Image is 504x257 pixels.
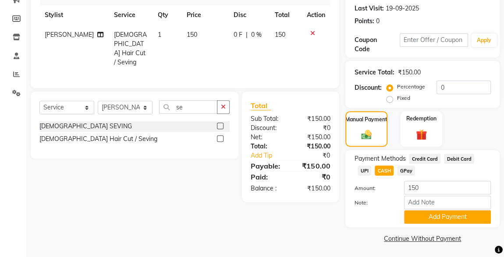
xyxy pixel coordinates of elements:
[354,83,381,92] div: Discount:
[397,165,415,176] span: GPay
[301,5,330,25] th: Action
[354,17,374,26] div: Points:
[291,184,337,193] div: ₹150.00
[244,172,291,182] div: Paid:
[244,142,291,151] div: Total:
[397,94,410,102] label: Fixed
[244,161,291,171] div: Payable:
[244,151,298,160] a: Add Tip
[114,31,147,66] span: [DEMOGRAPHIC_DATA] Hair Cut / Seving
[158,31,161,39] span: 1
[444,154,474,164] span: Debit Card
[358,129,375,141] img: _cash.svg
[153,5,181,25] th: Qty
[358,165,371,176] span: UPI
[244,184,291,193] div: Balance :
[39,134,157,144] div: [DEMOGRAPHIC_DATA] Hair Cut / Seving
[398,68,420,77] div: ₹150.00
[270,5,302,25] th: Total
[109,5,153,25] th: Service
[291,172,337,182] div: ₹0
[39,122,132,131] div: [DEMOGRAPHIC_DATA] SEVING
[376,17,379,26] div: 0
[244,123,291,133] div: Discount:
[404,196,491,209] input: Add Note
[251,101,271,110] span: Total
[348,199,398,207] label: Note:
[397,83,425,91] label: Percentage
[472,34,497,47] button: Apply
[354,68,394,77] div: Service Total:
[385,4,419,13] div: 19-09-2025
[39,5,109,25] th: Stylist
[400,33,468,47] input: Enter Offer / Coupon Code
[181,5,228,25] th: Price
[345,116,387,123] label: Manual Payment
[45,31,94,39] span: [PERSON_NAME]
[404,210,491,224] button: Add Payment
[404,181,491,194] input: Amount
[409,154,440,164] span: Credit Card
[246,30,248,39] span: |
[291,142,337,151] div: ₹150.00
[275,31,285,39] span: 150
[406,115,437,123] label: Redemption
[354,4,383,13] div: Last Visit:
[375,165,394,176] span: CASH
[291,133,337,142] div: ₹150.00
[412,128,431,142] img: _gift.svg
[244,133,291,142] div: Net:
[228,5,270,25] th: Disc
[291,114,337,123] div: ₹150.00
[291,161,337,171] div: ₹150.00
[348,184,398,192] label: Amount:
[251,30,262,39] span: 0 %
[159,100,217,114] input: Search or Scan
[347,234,498,243] a: Continue Without Payment
[244,114,291,123] div: Sub Total:
[187,31,197,39] span: 150
[234,30,242,39] span: 0 F
[354,154,405,163] span: Payment Methods
[291,123,337,133] div: ₹0
[354,35,400,54] div: Coupon Code
[298,151,337,160] div: ₹0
